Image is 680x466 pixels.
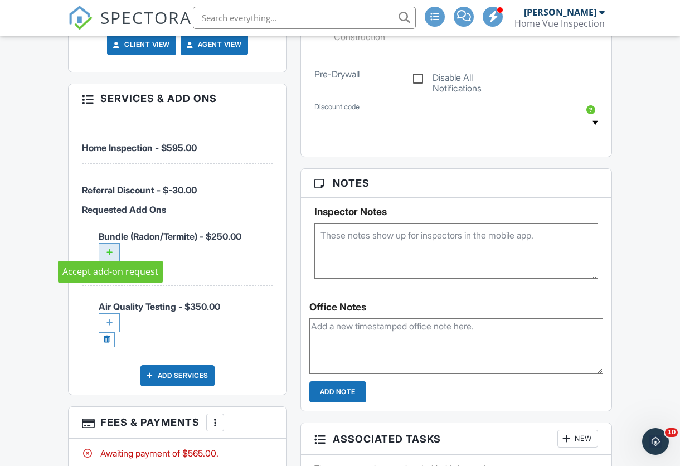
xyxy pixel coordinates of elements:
span: Air Quality Testing - $350.00 [99,301,273,343]
span: SPECTORA [100,6,192,29]
input: Pre-Drywall [314,61,400,88]
h5: Inspector Notes [314,206,598,217]
a: Agent View [184,39,242,50]
div: Awaiting payment of $565.00. [82,447,273,459]
div: New [557,430,598,448]
h3: Notes [301,169,611,198]
label: Disable All Notifications [413,72,499,86]
div: Office Notes [309,302,603,313]
input: Add Note [309,381,366,402]
h3: Fees & Payments [69,407,286,439]
div: Home Vue Inspection [514,18,605,29]
label: Pre-Drywall [314,68,360,80]
span: Home Inspection - $595.00 [82,142,197,153]
span: Referral Discount - $-30.00 [82,185,197,196]
li: Manual fee: Referral Discount [82,164,273,205]
label: Discount code [314,102,360,112]
div: Add Services [140,365,215,386]
span: Associated Tasks [333,431,441,446]
li: Service: Home Inspection [82,122,273,163]
img: The Best Home Inspection Software - Spectora [68,6,93,30]
div: [PERSON_NAME] [524,7,596,18]
span: 10 [665,428,678,437]
a: Client View [111,39,170,50]
span: Bundle (Radon/Termite) - $250.00 [99,231,273,273]
iframe: Intercom live chat [642,428,669,455]
input: Search everything... [193,7,416,29]
h6: Requested Add Ons [82,205,273,215]
h3: Services & Add ons [69,84,286,113]
a: SPECTORA [68,15,192,38]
